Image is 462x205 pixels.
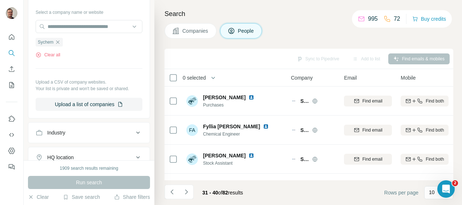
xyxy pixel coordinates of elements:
[362,156,382,162] span: Find email
[401,154,449,165] button: Find both
[248,153,254,158] img: LinkedIn logo
[203,94,246,101] span: [PERSON_NAME]
[182,27,209,35] span: Companies
[426,127,444,133] span: Find both
[203,102,257,108] span: Purchases
[183,74,206,81] span: 0 selected
[6,63,17,76] button: Enrich CSV
[6,79,17,92] button: My lists
[291,156,297,162] img: Logo of Sychem
[6,160,17,173] button: Feedback
[452,180,458,186] span: 2
[186,95,198,107] img: Avatar
[344,125,392,136] button: Find email
[36,79,142,85] p: Upload a CSV of company websites.
[202,190,218,196] span: 31 - 40
[114,193,150,201] button: Share filters
[6,47,17,60] button: Search
[36,52,60,58] button: Clear all
[203,124,260,129] span: Fyllia [PERSON_NAME]
[63,193,100,201] button: Save search
[165,185,179,199] button: Navigate to previous page
[344,74,357,81] span: Email
[202,190,243,196] span: results
[429,189,435,196] p: 10
[300,97,308,105] span: Sychem
[6,31,17,44] button: Quick start
[362,98,382,104] span: Find email
[28,193,49,201] button: Clear
[38,39,53,45] span: Sychem
[344,154,392,165] button: Find email
[6,144,17,157] button: Dashboard
[238,27,255,35] span: People
[401,125,449,136] button: Find both
[165,9,453,19] h4: Search
[263,124,269,129] img: LinkedIn logo
[6,7,17,19] img: Avatar
[291,74,313,81] span: Company
[47,129,65,136] div: Industry
[186,124,198,136] div: FA
[394,15,400,23] p: 72
[426,98,444,104] span: Find both
[203,152,246,159] span: [PERSON_NAME]
[401,96,449,106] button: Find both
[28,124,150,141] button: Industry
[36,98,142,111] button: Upload a list of companies
[179,185,194,199] button: Navigate to next page
[36,6,142,16] div: Select a company name or website
[362,127,382,133] span: Find email
[203,160,257,166] span: Stock Assistant
[203,131,272,137] span: Chemical Engineer
[437,180,455,198] iframe: Intercom live chat
[248,95,254,100] img: LinkedIn logo
[412,14,446,24] button: Buy credits
[222,190,228,196] span: 82
[401,74,416,81] span: Mobile
[6,128,17,141] button: Use Surfe API
[344,96,392,106] button: Find email
[186,153,198,165] img: Avatar
[300,126,308,134] span: Sychem
[36,85,142,92] p: Your list is private and won't be saved or shared.
[60,165,118,172] div: 1909 search results remaining
[368,15,378,23] p: 995
[218,190,223,196] span: of
[300,156,308,163] span: Sychem
[47,154,74,161] div: HQ location
[291,98,297,104] img: Logo of Sychem
[384,189,418,196] span: Rows per page
[426,156,444,162] span: Find both
[291,127,297,133] img: Logo of Sychem
[6,112,17,125] button: Use Surfe on LinkedIn
[28,149,150,166] button: HQ location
